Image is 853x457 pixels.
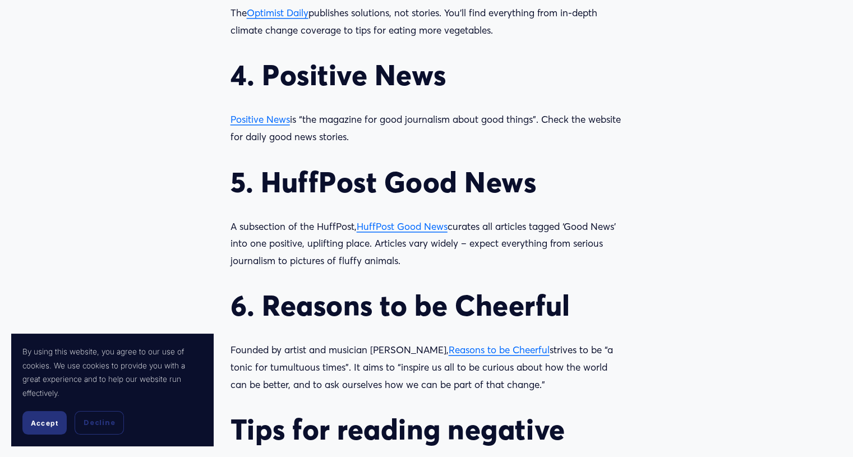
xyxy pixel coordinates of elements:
[11,334,213,446] section: Cookie banner
[22,345,202,400] p: By using this website, you agree to our use of cookies. We use cookies to provide you with a grea...
[230,288,623,322] h2: 6. Reasons to be Cheerful
[84,418,115,428] span: Decline
[230,113,290,125] a: Positive News
[247,7,308,19] a: Optimist Daily
[230,58,623,92] h2: 4. Positive News
[31,419,58,427] span: Accept
[22,411,67,435] button: Accept
[449,344,550,356] a: Reasons to be Cheerful
[230,218,623,270] p: A subsection of the HuffPost, curates all articles tagged ‘Good News’ into one positive, upliftin...
[230,111,623,145] p: is “the magazine for good journalism about good things”. Check the website for daily good news st...
[75,411,124,435] button: Decline
[230,165,623,199] h2: 5. HuffPost Good News
[230,4,623,39] p: The publishes solutions, not stories. You’ll find everything from in-depth climate change coverag...
[357,220,448,232] a: HuffPost Good News
[230,341,623,393] p: Founded by artist and musician [PERSON_NAME], strives to be “a tonic for tumultuous times”. It ai...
